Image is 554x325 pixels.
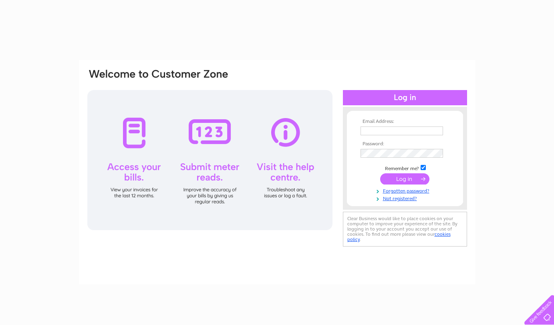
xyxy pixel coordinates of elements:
a: Not registered? [361,194,451,202]
a: cookies policy [347,231,451,242]
div: Clear Business would like to place cookies on your computer to improve your experience of the sit... [343,212,467,247]
input: Submit [380,173,429,185]
td: Remember me? [359,164,451,172]
th: Email Address: [359,119,451,124]
th: Password: [359,141,451,147]
a: Forgotten password? [361,187,451,194]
